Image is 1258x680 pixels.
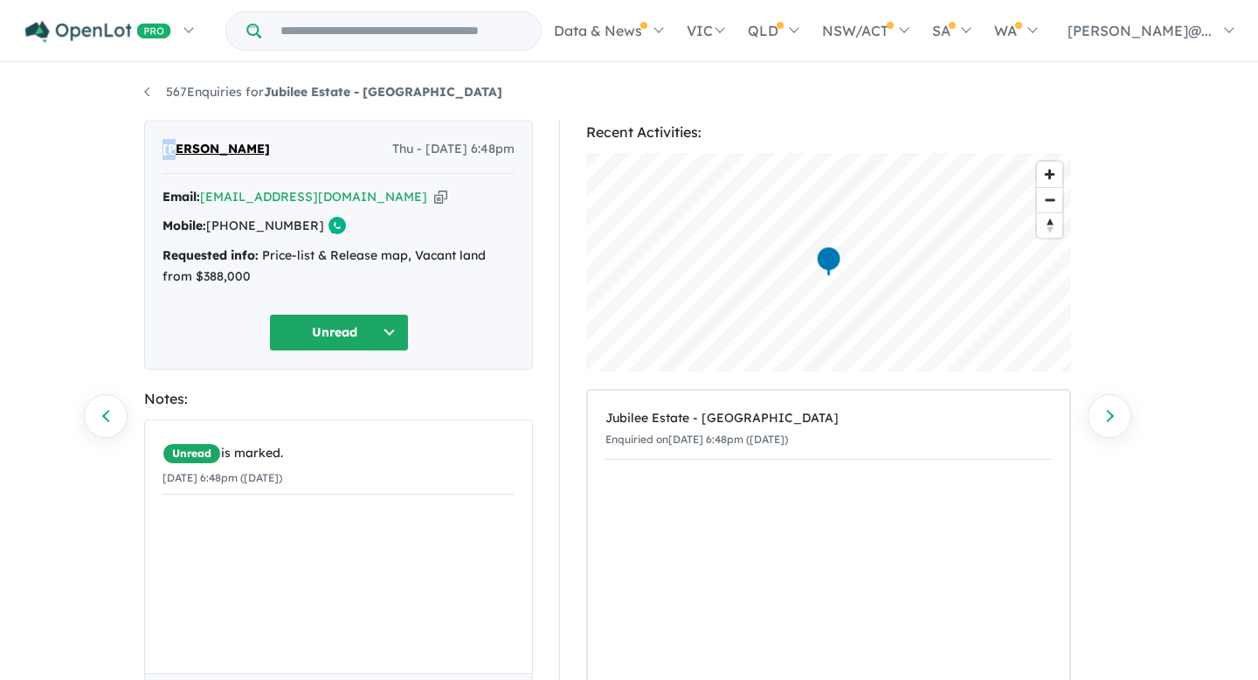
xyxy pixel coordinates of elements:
[162,139,270,160] span: [PERSON_NAME]
[144,84,502,100] a: 567Enquiries forJubilee Estate - [GEOGRAPHIC_DATA]
[265,12,537,50] input: Try estate name, suburb, builder or developer
[206,218,324,233] a: [PHONE_NUMBER]
[162,247,259,263] strong: Requested info:
[605,408,1052,429] div: Jubilee Estate - [GEOGRAPHIC_DATA]
[816,246,842,278] div: Map marker
[1068,22,1212,39] span: [PERSON_NAME]@...
[269,314,409,351] button: Unread
[1037,162,1062,187] button: Zoom in
[586,153,1071,371] canvas: Map
[162,471,282,484] small: [DATE] 6:48pm ([DATE])
[434,188,447,206] button: Copy
[162,443,221,464] span: Unread
[162,443,515,464] div: is marked.
[25,21,171,43] img: Openlot PRO Logo White
[1037,187,1062,212] button: Zoom out
[144,387,533,411] div: Notes:
[392,139,515,160] span: Thu - [DATE] 6:48pm
[1037,213,1062,238] span: Reset bearing to north
[144,82,1114,103] nav: breadcrumb
[605,399,1052,460] a: Jubilee Estate - [GEOGRAPHIC_DATA]Enquiried on[DATE] 6:48pm ([DATE])
[162,218,206,233] strong: Mobile:
[1037,188,1062,212] span: Zoom out
[162,246,515,288] div: Price-list & Release map, Vacant land from $388,000
[586,121,1071,144] div: Recent Activities:
[200,189,427,205] a: [EMAIL_ADDRESS][DOMAIN_NAME]
[264,84,502,100] strong: Jubilee Estate - [GEOGRAPHIC_DATA]
[1037,212,1062,238] button: Reset bearing to north
[605,433,788,446] small: Enquiried on [DATE] 6:48pm ([DATE])
[162,189,200,205] strong: Email:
